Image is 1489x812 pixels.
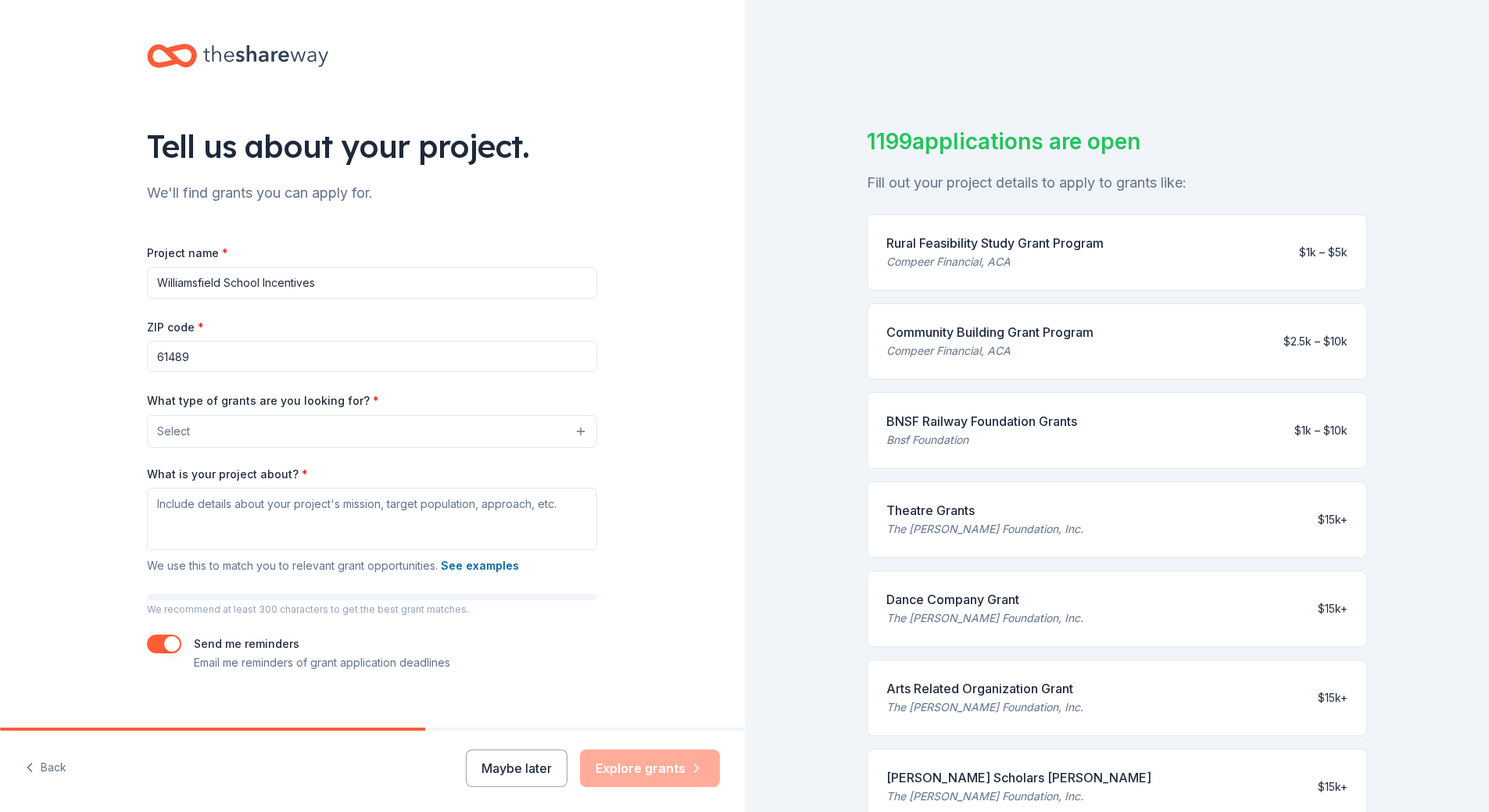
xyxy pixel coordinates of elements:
p: We recommend at least 300 characters to get the best grant matches. [147,603,597,616]
div: BNSF Railway Foundation Grants [886,412,1077,431]
span: Select [157,422,190,441]
div: The [PERSON_NAME] Foundation, Inc. [886,609,1083,628]
div: $15k+ [1318,510,1348,529]
div: 1199 applications are open [867,125,1367,158]
div: $15k+ [1318,599,1348,618]
button: Back [25,752,66,785]
div: Compeer Financial, ACA [886,252,1104,271]
div: $1k – $5k [1299,243,1348,262]
div: Bnsf Foundation [886,431,1077,449]
button: Select [147,415,597,448]
span: We use this to match you to relevant grant opportunities. [147,559,519,572]
label: Send me reminders [194,637,299,650]
div: Fill out your project details to apply to grants like: [867,170,1367,195]
label: ZIP code [147,320,204,335]
div: We'll find grants you can apply for. [147,181,597,206]
input: 12345 (U.S. only) [147,341,597,372]
label: Project name [147,245,228,261]
input: After school program [147,267,597,299]
div: The [PERSON_NAME] Foundation, Inc. [886,520,1083,538]
div: $15k+ [1318,778,1348,796]
div: The [PERSON_NAME] Foundation, Inc. [886,698,1083,717]
div: Arts Related Organization Grant [886,679,1083,698]
div: Tell us about your project. [147,124,597,168]
div: Theatre Grants [886,501,1083,520]
div: Compeer Financial, ACA [886,342,1093,360]
div: $1k – $10k [1294,421,1348,440]
div: [PERSON_NAME] Scholars [PERSON_NAME] [886,768,1151,787]
div: The [PERSON_NAME] Foundation, Inc. [886,787,1151,806]
label: What type of grants are you looking for? [147,393,379,409]
div: Dance Company Grant [886,590,1083,609]
div: Rural Feasibility Study Grant Program [886,234,1104,252]
div: $2.5k – $10k [1283,332,1348,351]
div: $15k+ [1318,689,1348,707]
p: Email me reminders of grant application deadlines [194,653,450,672]
button: Maybe later [466,749,567,787]
label: What is your project about? [147,467,308,482]
button: See examples [441,556,519,575]
div: Community Building Grant Program [886,323,1093,342]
